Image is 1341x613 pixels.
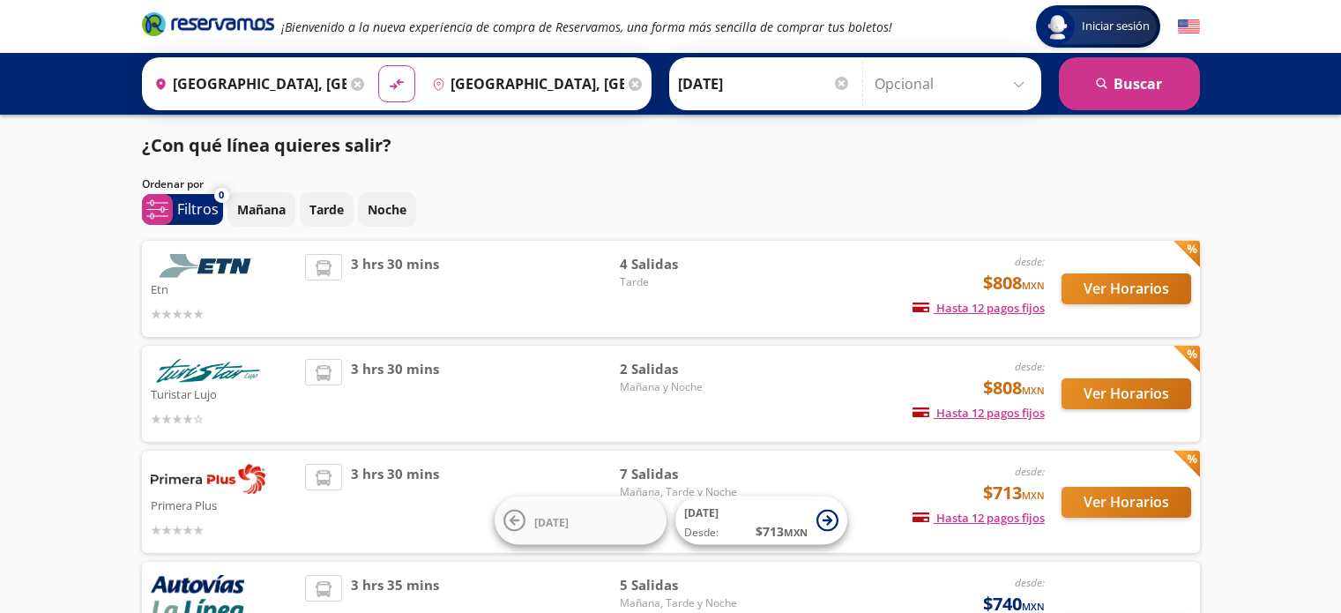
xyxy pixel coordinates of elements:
[913,405,1045,421] span: Hasta 12 pagos fijos
[1022,489,1045,502] small: MXN
[142,194,223,225] button: 0Filtros
[756,522,808,541] span: $ 713
[1022,384,1045,397] small: MXN
[620,359,743,379] span: 2 Salidas
[227,192,295,227] button: Mañana
[177,198,219,220] p: Filtros
[620,484,743,500] span: Mañana, Tarde y Noche
[684,525,719,541] span: Desde:
[1022,279,1045,292] small: MXN
[784,526,808,539] small: MXN
[300,192,354,227] button: Tarde
[151,278,297,299] p: Etn
[1015,359,1045,374] em: desde:
[620,274,743,290] span: Tarde
[678,62,851,106] input: Elegir Fecha
[237,200,286,219] p: Mañana
[358,192,416,227] button: Noche
[620,575,743,595] span: 5 Salidas
[1075,18,1157,35] span: Iniciar sesión
[151,494,297,515] p: Primera Plus
[620,595,743,611] span: Mañana, Tarde y Noche
[151,464,265,494] img: Primera Plus
[875,62,1032,106] input: Opcional
[151,254,265,278] img: Etn
[983,375,1045,401] span: $808
[620,379,743,395] span: Mañana y Noche
[368,200,406,219] p: Noche
[684,505,719,520] span: [DATE]
[142,176,204,192] p: Ordenar por
[983,270,1045,296] span: $808
[1178,16,1200,38] button: English
[1062,378,1191,409] button: Ver Horarios
[142,11,274,42] a: Brand Logo
[1015,575,1045,590] em: desde:
[534,514,569,529] span: [DATE]
[219,188,224,203] span: 0
[1015,254,1045,269] em: desde:
[351,359,439,429] span: 3 hrs 30 mins
[1062,273,1191,304] button: Ver Horarios
[281,19,892,35] em: ¡Bienvenido a la nueva experiencia de compra de Reservamos, una forma más sencilla de comprar tus...
[913,510,1045,526] span: Hasta 12 pagos fijos
[142,132,391,159] p: ¿Con qué línea quieres salir?
[913,300,1045,316] span: Hasta 12 pagos fijos
[151,383,297,404] p: Turistar Lujo
[675,497,847,545] button: [DATE]Desde:$713MXN
[620,464,743,484] span: 7 Salidas
[983,480,1045,506] span: $713
[1015,464,1045,479] em: desde:
[425,62,624,106] input: Buscar Destino
[495,497,667,545] button: [DATE]
[1059,57,1200,110] button: Buscar
[351,464,439,540] span: 3 hrs 30 mins
[1062,487,1191,518] button: Ver Horarios
[151,359,265,383] img: Turistar Lujo
[142,11,274,37] i: Brand Logo
[309,200,344,219] p: Tarde
[351,254,439,324] span: 3 hrs 30 mins
[1022,600,1045,613] small: MXN
[620,254,743,274] span: 4 Salidas
[147,62,346,106] input: Buscar Origen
